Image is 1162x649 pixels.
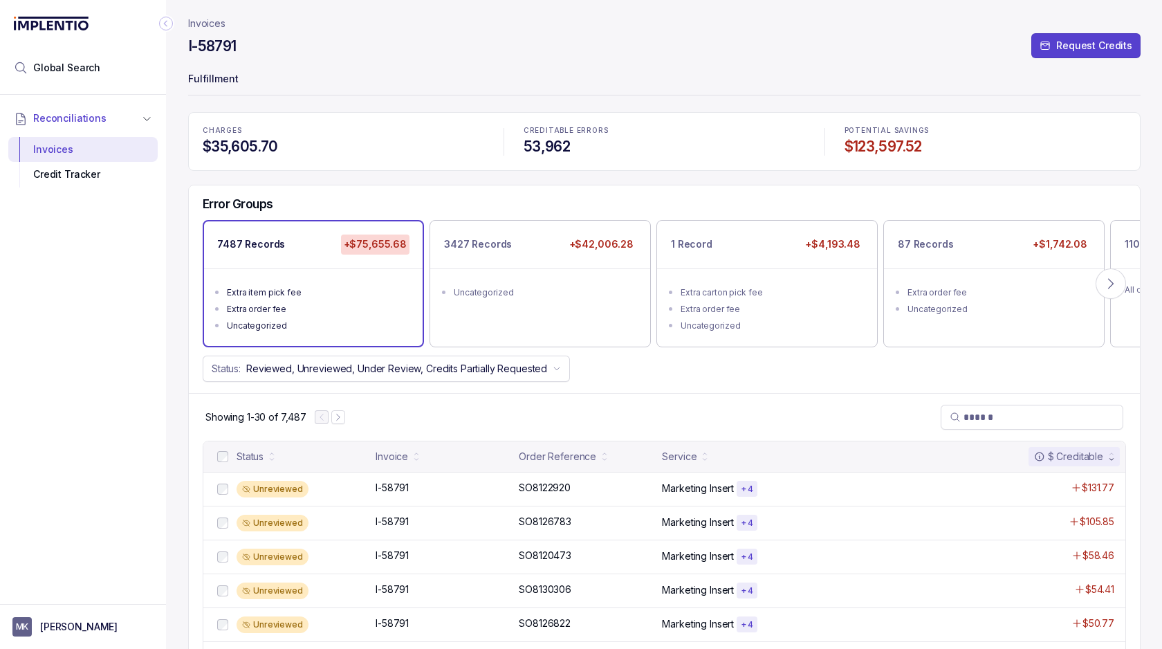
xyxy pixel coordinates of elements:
[566,235,636,254] p: +$42,006.28
[237,549,308,565] div: Unreviewed
[524,127,805,135] p: CREDITABLE ERRORS
[19,162,147,187] div: Credit Tracker
[217,237,285,251] p: 7487 Records
[376,450,408,464] div: Invoice
[662,583,734,597] p: Marketing Insert
[1082,549,1114,563] p: $58.46
[662,482,734,495] p: Marketing Insert
[203,127,484,135] p: CHARGES
[1056,39,1132,53] p: Request Credits
[907,286,1089,300] div: Extra order fee
[237,481,308,497] div: Unreviewed
[33,61,100,75] span: Global Search
[444,237,512,251] p: 3427 Records
[376,515,409,529] p: I-58791
[12,617,32,637] span: User initials
[681,286,862,300] div: Extra carton pick fee
[188,66,1141,94] p: Fulfillment
[376,481,409,495] p: I-58791
[246,362,547,376] p: Reviewed, Unreviewed, Under Review, Credits Partially Requested
[845,127,1126,135] p: POTENTIAL SAVINGS
[8,134,158,190] div: Reconciliations
[188,37,237,56] h4: I-58791
[331,410,345,424] button: Next Page
[237,515,308,531] div: Unreviewed
[8,103,158,134] button: Reconciliations
[802,235,863,254] p: +$4,193.48
[662,549,734,563] p: Marketing Insert
[341,235,409,254] p: +$75,655.68
[376,549,409,563] p: I-58791
[1034,450,1103,464] div: $ Creditable
[519,616,571,630] p: SO8126822
[662,450,697,464] div: Service
[907,302,1089,316] div: Uncategorized
[212,362,241,376] p: Status:
[188,17,225,30] a: Invoices
[524,137,805,156] h4: 53,962
[217,484,228,495] input: checkbox-checkbox
[845,137,1126,156] h4: $123,597.52
[1085,583,1114,596] p: $54.41
[33,111,107,125] span: Reconciliations
[741,484,753,495] p: + 4
[227,286,408,300] div: Extra item pick fee
[519,450,596,464] div: Order Reference
[203,356,570,382] button: Status:Reviewed, Unreviewed, Under Review, Credits Partially Requested
[519,481,571,495] p: SO8122920
[519,549,571,563] p: SO8120473
[741,518,753,529] p: + 4
[19,137,147,162] div: Invoices
[158,15,174,32] div: Collapse Icon
[40,620,118,634] p: [PERSON_NAME]
[217,585,228,596] input: checkbox-checkbox
[519,583,571,596] p: SO8130306
[12,617,154,637] button: User initials[PERSON_NAME]
[205,410,306,424] div: Remaining page entries
[217,518,228,529] input: checkbox-checkbox
[454,286,635,300] div: Uncategorized
[1082,481,1114,495] p: $131.77
[376,616,409,630] p: I-58791
[1082,616,1114,630] p: $50.77
[1031,33,1141,58] button: Request Credits
[237,616,308,633] div: Unreviewed
[237,450,264,464] div: Status
[681,302,862,316] div: Extra order fee
[1080,515,1114,529] p: $105.85
[203,137,484,156] h4: $35,605.70
[741,619,753,630] p: + 4
[203,196,273,212] h5: Error Groups
[1030,235,1090,254] p: +$1,742.08
[741,551,753,563] p: + 4
[741,585,753,596] p: + 4
[681,319,862,333] div: Uncategorized
[217,619,228,630] input: checkbox-checkbox
[237,583,308,599] div: Unreviewed
[662,617,734,631] p: Marketing Insert
[376,583,409,596] p: I-58791
[671,237,712,251] p: 1 Record
[217,451,228,462] input: checkbox-checkbox
[205,410,306,424] p: Showing 1-30 of 7,487
[898,237,954,251] p: 87 Records
[217,551,228,563] input: checkbox-checkbox
[519,515,571,529] p: SO8126783
[188,17,225,30] nav: breadcrumb
[227,319,408,333] div: Uncategorized
[227,302,408,316] div: Extra order fee
[662,515,734,529] p: Marketing Insert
